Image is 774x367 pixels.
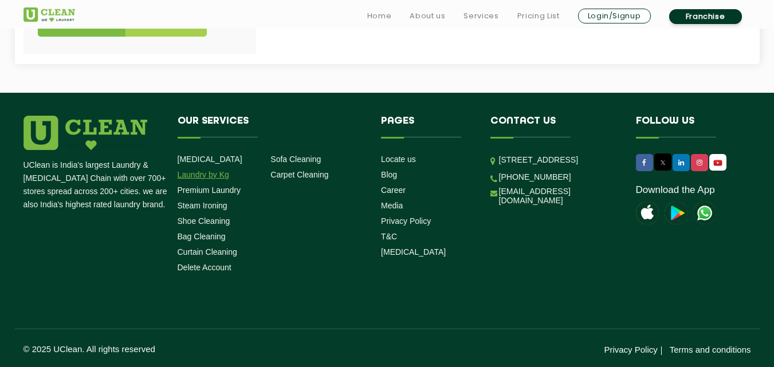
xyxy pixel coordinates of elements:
[665,202,687,224] img: playstoreicon.png
[178,247,237,256] a: Curtain Cleaning
[270,155,321,164] a: Sofa Cleaning
[517,9,560,23] a: Pricing List
[178,170,229,179] a: Laundry by Kg
[381,186,406,195] a: Career
[710,157,725,169] img: UClean Laundry and Dry Cleaning
[178,116,364,137] h4: Our Services
[367,9,392,23] a: Home
[178,201,227,210] a: Steam Ironing
[23,344,387,354] p: © 2025 UClean. All rights reserved
[578,9,651,23] a: Login/Signup
[381,201,403,210] a: Media
[463,9,498,23] a: Services
[499,172,571,181] a: [PHONE_NUMBER]
[669,9,742,24] a: Franchise
[490,116,619,137] h4: Contact us
[178,232,226,241] a: Bag Cleaning
[381,247,446,256] a: [MEDICAL_DATA]
[670,345,751,354] a: Terms and conditions
[499,187,619,205] a: [EMAIL_ADDRESS][DOMAIN_NAME]
[23,7,75,22] img: UClean Laundry and Dry Cleaning
[636,184,715,196] a: Download the App
[178,186,241,195] a: Premium Laundry
[23,159,169,211] p: UClean is India's largest Laundry & [MEDICAL_DATA] Chain with over 700+ stores spread across 200+...
[381,170,397,179] a: Blog
[636,116,737,137] h4: Follow us
[381,232,397,241] a: T&C
[381,116,473,137] h4: Pages
[381,155,416,164] a: Locate us
[693,202,716,224] img: UClean Laundry and Dry Cleaning
[499,153,619,167] p: [STREET_ADDRESS]
[178,216,230,226] a: Shoe Cleaning
[23,116,147,150] img: logo.png
[178,155,242,164] a: [MEDICAL_DATA]
[178,263,231,272] a: Delete Account
[410,9,445,23] a: About us
[270,170,328,179] a: Carpet Cleaning
[381,216,431,226] a: Privacy Policy
[604,345,657,354] a: Privacy Policy
[636,202,659,224] img: apple-icon.png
